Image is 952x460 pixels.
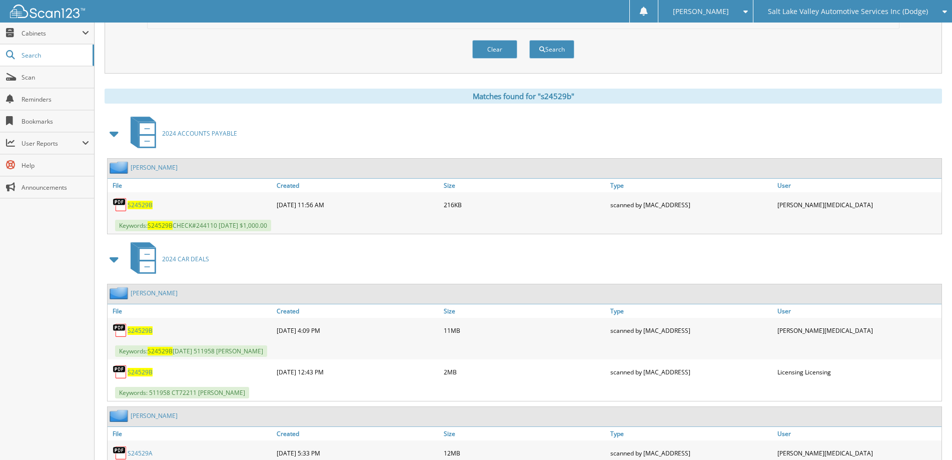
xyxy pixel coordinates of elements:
[113,197,128,212] img: PDF.png
[608,427,774,440] a: Type
[108,179,274,192] a: File
[608,362,774,382] div: scanned by [MAC_ADDRESS]
[274,320,441,340] div: [DATE] 4:09 PM
[441,362,608,382] div: 2MB
[162,255,209,263] span: 2024 CAR DEALS
[115,387,249,398] span: Keywords: 511958 CT72211 [PERSON_NAME]
[108,427,274,440] a: File
[775,427,941,440] a: User
[775,362,941,382] div: Licensing Licensing
[148,221,173,230] span: S24529B
[441,179,608,192] a: Size
[113,364,128,379] img: PDF.png
[22,161,89,170] span: Help
[115,220,271,231] span: Keywords: CHECK#244110 [DATE] $1,000.00
[274,362,441,382] div: [DATE] 12:43 PM
[22,139,82,148] span: User Reports
[274,427,441,440] a: Created
[22,183,89,192] span: Announcements
[441,427,608,440] a: Size
[22,29,82,38] span: Cabinets
[131,289,178,297] a: [PERSON_NAME]
[125,239,209,279] a: 2024 CAR DEALS
[673,9,729,15] span: [PERSON_NAME]
[162,129,237,138] span: 2024 ACCOUNTS PAYABLE
[529,40,574,59] button: Search
[441,320,608,340] div: 11MB
[22,95,89,104] span: Reminders
[775,320,941,340] div: [PERSON_NAME][MEDICAL_DATA]
[441,195,608,215] div: 216KB
[608,195,774,215] div: scanned by [MAC_ADDRESS]
[115,345,267,357] span: Keywords: [DATE] 511958 [PERSON_NAME]
[608,320,774,340] div: scanned by [MAC_ADDRESS]
[131,411,178,420] a: [PERSON_NAME]
[608,179,774,192] a: Type
[775,179,941,192] a: User
[775,304,941,318] a: User
[113,323,128,338] img: PDF.png
[105,89,942,104] div: Matches found for "s24529b"
[10,5,85,18] img: scan123-logo-white.svg
[110,409,131,422] img: folder2.png
[902,412,952,460] iframe: Chat Widget
[125,114,237,153] a: 2024 ACCOUNTS PAYABLE
[768,9,928,15] span: Salt Lake Valley Automotive Services Inc (Dodge)
[775,195,941,215] div: [PERSON_NAME][MEDICAL_DATA]
[110,287,131,299] img: folder2.png
[148,347,173,355] span: S24529B
[128,449,153,457] a: S24529A
[274,195,441,215] div: [DATE] 11:56 AM
[22,117,89,126] span: Bookmarks
[472,40,517,59] button: Clear
[128,201,153,209] a: S24529B
[108,304,274,318] a: File
[274,179,441,192] a: Created
[128,368,153,376] a: S24529B
[131,163,178,172] a: [PERSON_NAME]
[274,304,441,318] a: Created
[22,73,89,82] span: Scan
[128,326,153,335] a: S24529B
[608,304,774,318] a: Type
[22,51,88,60] span: Search
[441,304,608,318] a: Size
[110,161,131,174] img: folder2.png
